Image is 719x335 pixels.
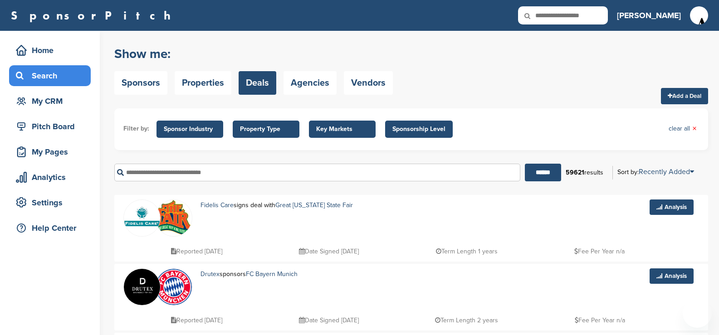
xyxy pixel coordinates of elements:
div: My Pages [14,144,91,160]
a: Vendors [344,71,393,95]
a: [PERSON_NAME] [617,5,681,25]
span: Sponsor Industry [164,124,216,134]
span: Property Type [240,124,292,134]
a: Great [US_STATE] State Fair [275,201,353,209]
a: Analytics [9,167,91,188]
img: Download [156,200,192,236]
a: Drutex [201,270,220,278]
a: Sponsors [114,71,167,95]
p: Reported [DATE] [171,315,222,326]
p: Date Signed [DATE] [299,246,359,257]
div: Analytics [14,169,91,185]
div: results [561,165,608,180]
a: Home [9,40,91,61]
a: Settings [9,192,91,213]
a: Recently Added [639,167,694,176]
p: Term Length 2 years [435,315,498,326]
a: Analysis [650,199,694,215]
a: SponsorPitch [11,10,176,21]
a: My Pages [9,141,91,162]
a: FC Bayern Munich [246,270,298,278]
h2: Show me: [114,46,393,62]
p: Date Signed [DATE] [299,315,359,326]
div: My CRM [14,93,91,109]
p: Reported [DATE] [171,246,222,257]
a: clear all× [669,124,697,134]
div: Help Center [14,220,91,236]
span: Sponsorship Level [392,124,445,134]
div: Sort by: [617,168,694,175]
a: Deals [239,71,276,95]
p: signs deal with [201,199,400,211]
h3: [PERSON_NAME] [617,9,681,22]
p: Fee Per Year n/a [575,315,625,326]
p: Fee Per Year n/a [574,246,625,257]
a: Agencies [284,71,337,95]
img: Open uri20141112 64162 1l1jknv?1415809301 [156,269,192,305]
div: Pitch Board [14,118,91,135]
a: My CRM [9,91,91,112]
a: Properties [175,71,231,95]
a: Search [9,65,91,86]
li: Filter by: [123,124,149,134]
p: sponsors [201,268,329,280]
a: Fidelis Care [201,201,234,209]
div: Search [14,68,91,84]
span: × [692,124,697,134]
a: Analysis [650,268,694,284]
b: 59621 [566,169,584,176]
p: Term Length 1 years [436,246,498,257]
img: Images (4) [124,269,160,305]
div: Settings [14,194,91,211]
a: Pitch Board [9,116,91,137]
span: Key Markets [316,124,368,134]
a: Help Center [9,218,91,238]
div: Home [14,42,91,58]
img: Data [124,200,160,236]
a: Add a Deal [661,88,708,104]
iframe: Button to launch messaging window [683,299,712,328]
